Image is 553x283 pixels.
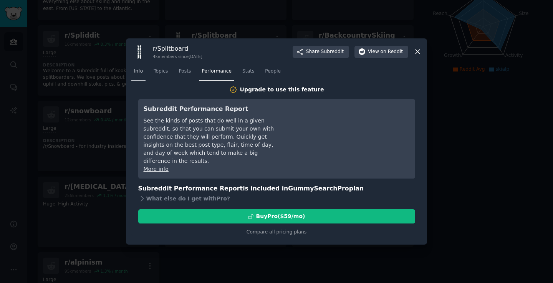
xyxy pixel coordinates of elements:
[202,68,232,75] span: Performance
[354,46,408,58] button: Viewon Reddit
[240,65,257,81] a: Stats
[131,65,146,81] a: Info
[144,166,169,172] a: More info
[134,68,143,75] span: Info
[151,65,171,81] a: Topics
[138,184,415,194] h3: Subreddit Performance Report is included in plan
[293,46,349,58] button: ShareSubreddit
[154,68,168,75] span: Topics
[153,45,202,53] h3: r/ Splitboard
[262,65,283,81] a: People
[265,68,281,75] span: People
[242,68,254,75] span: Stats
[306,48,344,55] span: Share
[144,104,284,114] h3: Subreddit Performance Report
[240,86,324,94] div: Upgrade to use this feature
[199,65,234,81] a: Performance
[138,193,415,204] div: What else do I get with Pro ?
[144,117,284,165] div: See the kinds of posts that do well in a given subreddit, so that you can submit your own with co...
[138,209,415,223] button: BuyPro($59/mo)
[256,212,305,220] div: Buy Pro ($ 59 /mo )
[295,104,410,162] iframe: YouTube video player
[153,54,202,59] div: 4k members since [DATE]
[131,44,147,60] img: Splitboard
[288,185,349,192] span: GummySearch Pro
[381,48,403,55] span: on Reddit
[368,48,403,55] span: View
[179,68,191,75] span: Posts
[176,65,194,81] a: Posts
[321,48,344,55] span: Subreddit
[247,229,306,235] a: Compare all pricing plans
